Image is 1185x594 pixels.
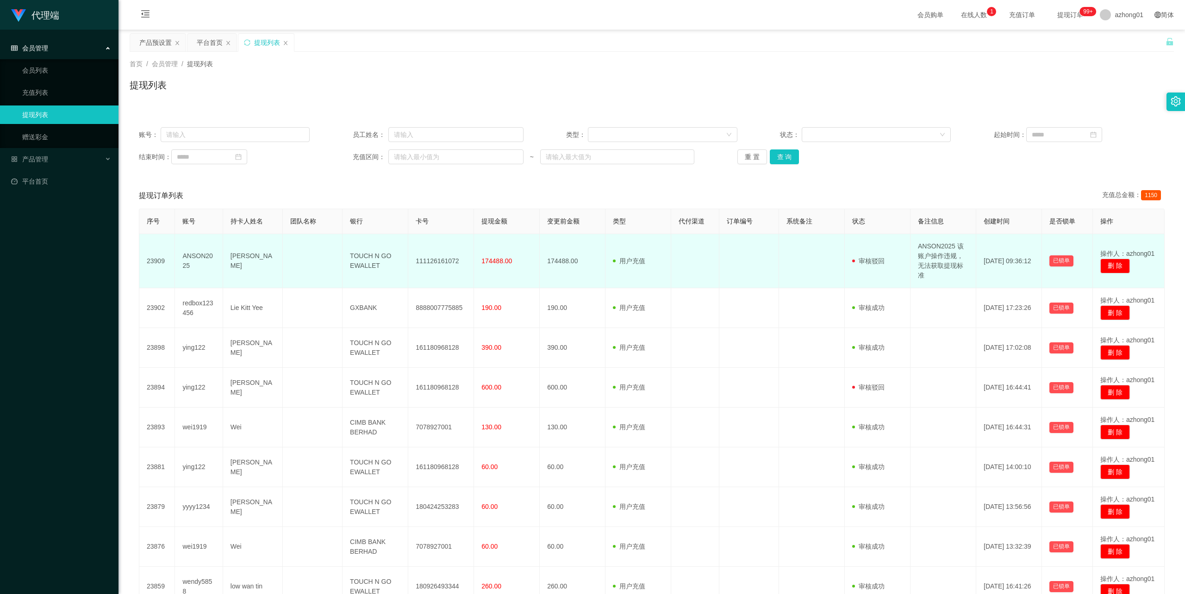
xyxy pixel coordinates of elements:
td: [DATE] 17:23:26 [976,288,1042,328]
td: wei1919 [175,408,223,447]
td: [DATE] 16:44:31 [976,408,1042,447]
button: 删 除 [1100,259,1130,273]
button: 删 除 [1100,425,1130,439]
td: TOUCH N GO EWALLET [343,487,408,527]
button: 删 除 [1100,345,1130,360]
span: 起始时间： [994,130,1026,140]
td: ying122 [175,447,223,487]
button: 查 询 [770,149,799,164]
td: [PERSON_NAME] [223,487,283,527]
i: 图标: appstore-o [11,156,18,162]
td: 23894 [139,368,175,408]
span: 操作 [1100,217,1113,225]
span: 序号 [147,217,160,225]
td: Wei [223,527,283,567]
td: TOUCH N GO EWALLET [343,447,408,487]
span: 操作人：azhong01 [1100,575,1155,582]
td: yyyy1234 [175,487,223,527]
a: 图标: dashboard平台首页 [11,172,111,191]
td: redbox123456 [175,288,223,328]
span: 190.00 [481,304,501,311]
img: logo.9652507e.png [11,9,26,22]
span: 状态： [780,130,802,140]
span: 审核成功 [852,304,885,311]
div: 提现列表 [254,34,280,51]
span: 类型 [613,217,626,225]
td: 8888007775885 [408,288,474,328]
span: / [146,60,148,68]
i: 图标: calendar [235,154,242,160]
i: 图标: setting [1171,96,1181,106]
span: 390.00 [481,344,501,351]
input: 请输入最小值为 [388,149,524,164]
button: 删 除 [1100,385,1130,400]
span: 持卡人姓名 [231,217,263,225]
i: 图标: down [726,132,732,138]
span: 用户充值 [613,344,645,351]
span: 用户充值 [613,463,645,470]
td: 60.00 [540,527,605,567]
td: 23898 [139,328,175,368]
span: 260.00 [481,582,501,590]
span: 操作人：azhong01 [1100,456,1155,463]
span: 是否锁单 [1049,217,1075,225]
span: 用户充值 [613,384,645,391]
td: 180424253283 [408,487,474,527]
i: 图标: global [1154,12,1161,18]
span: 130.00 [481,423,501,431]
span: 用户充值 [613,304,645,311]
i: 图标: unlock [1166,37,1174,46]
span: 会员管理 [11,44,48,52]
span: 状态 [852,217,865,225]
span: 提现金额 [481,217,507,225]
span: 操作人：azhong01 [1100,376,1155,384]
td: 23879 [139,487,175,527]
a: 充值列表 [22,83,111,102]
td: 60.00 [540,487,605,527]
td: wei1919 [175,527,223,567]
td: TOUCH N GO EWALLET [343,234,408,288]
button: 已锁单 [1049,303,1073,314]
sup: 1 [987,7,996,16]
a: 赠送彩金 [22,128,111,146]
div: 产品预设置 [139,34,172,51]
td: 7078927001 [408,408,474,447]
span: 首页 [130,60,143,68]
td: GXBANK [343,288,408,328]
span: 系统备注 [786,217,812,225]
td: 161180968128 [408,328,474,368]
input: 请输入 [388,127,524,142]
td: [PERSON_NAME] [223,328,283,368]
td: 174488.00 [540,234,605,288]
td: 161180968128 [408,447,474,487]
td: Wei [223,408,283,447]
button: 删 除 [1100,305,1130,320]
span: / [181,60,183,68]
td: [DATE] 13:56:56 [976,487,1042,527]
span: 审核成功 [852,463,885,470]
td: 23876 [139,527,175,567]
td: 60.00 [540,447,605,487]
td: ANSON2025 [175,234,223,288]
p: 1 [990,7,993,16]
td: TOUCH N GO EWALLET [343,368,408,408]
span: 操作人：azhong01 [1100,495,1155,503]
span: 会员管理 [152,60,178,68]
td: 23893 [139,408,175,447]
span: 账号 [182,217,195,225]
td: TOUCH N GO EWALLET [343,328,408,368]
span: 用户充值 [613,582,645,590]
td: 23909 [139,234,175,288]
span: 账号： [139,130,161,140]
input: 请输入最大值为 [540,149,694,164]
span: 用户充值 [613,257,645,265]
span: 充值区间： [353,152,389,162]
sup: 1209 [1079,7,1096,16]
h1: 提现列表 [130,78,167,92]
button: 已锁单 [1049,255,1073,266]
a: 代理端 [11,11,59,19]
button: 已锁单 [1049,501,1073,513]
td: [DATE] 17:02:08 [976,328,1042,368]
td: ANSON2025 该账户操作违规，无法获取提现标准 [911,234,976,288]
span: 订单编号 [727,217,753,225]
